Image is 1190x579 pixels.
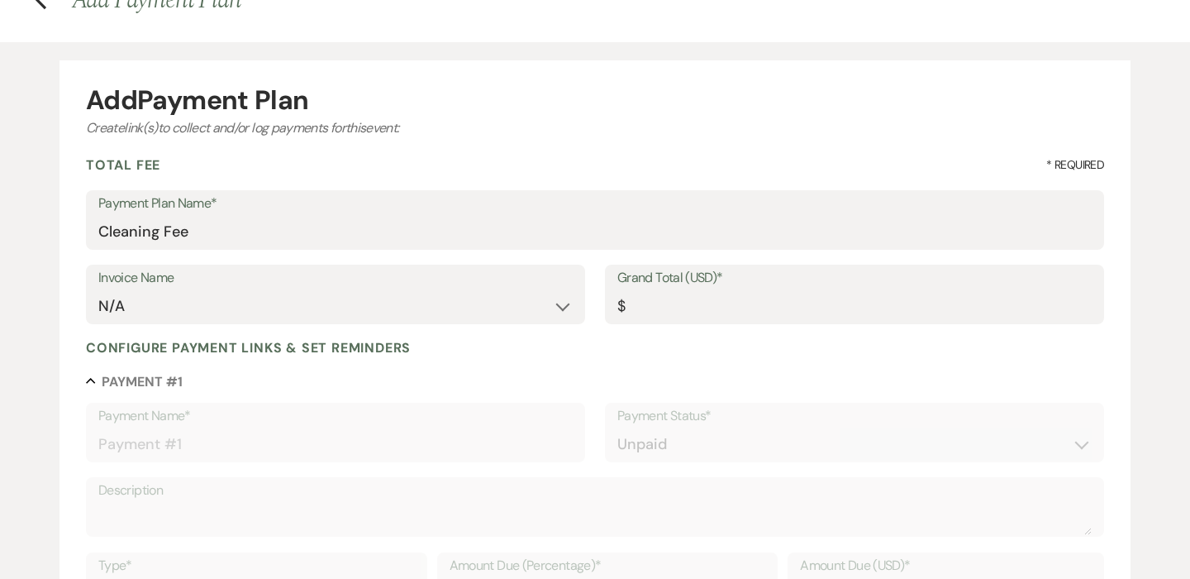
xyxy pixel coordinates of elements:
[86,87,1104,113] div: Add Payment Plan
[617,266,1092,290] label: Grand Total (USD)*
[86,373,183,390] button: Payment #1
[617,295,625,318] div: $
[98,554,415,578] label: Type*
[86,118,1104,138] div: Create link(s) to collect and/or log payments for this event:
[1046,156,1104,174] span: * Required
[86,339,411,356] h4: Configure payment links & set reminders
[617,404,1092,428] label: Payment Status*
[450,554,766,578] label: Amount Due (Percentage)*
[98,266,573,290] label: Invoice Name
[98,479,1092,503] label: Description
[86,156,160,174] h4: Total Fee
[800,554,1092,578] label: Amount Due (USD)*
[102,373,183,391] h5: Payment # 1
[98,404,573,428] label: Payment Name*
[98,192,1092,216] label: Payment Plan Name*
